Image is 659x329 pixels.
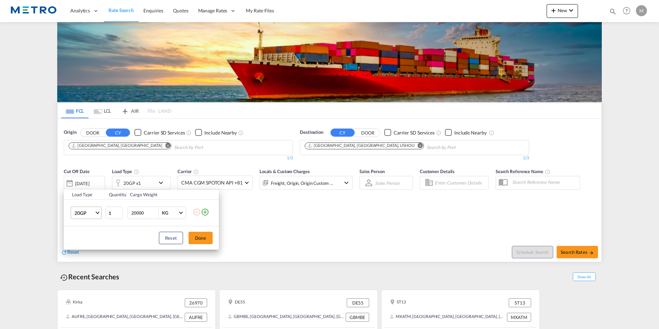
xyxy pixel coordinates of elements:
[130,191,189,198] div: Cargo Weight
[189,232,213,244] button: Done
[162,210,168,216] div: KG
[193,208,201,216] md-icon: icon-minus-circle-outline
[159,232,183,244] button: Reset
[131,207,158,219] input: Enter Weight
[64,190,105,200] th: Load Type
[201,208,209,216] md-icon: icon-plus-circle-outline
[105,190,126,200] th: Quantity
[71,207,102,219] md-select: Choose: 20GP
[74,210,94,217] span: 20GP
[105,207,123,219] input: Qty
